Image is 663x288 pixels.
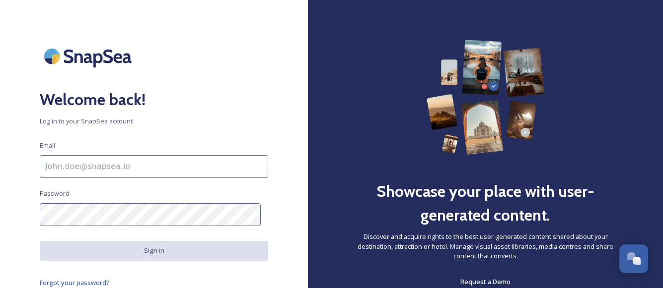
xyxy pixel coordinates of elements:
button: Sign in [40,241,268,260]
button: Open Chat [619,244,648,273]
img: SnapSea Logo [40,40,139,73]
a: Request a Demo [460,276,511,288]
span: Password [40,189,70,198]
span: Log in to your SnapSea account [40,116,268,126]
span: Discover and acquire rights to the best user-generated content shared about your destination, att... [348,232,623,261]
span: Request a Demo [460,277,511,286]
img: 63b42ca75bacad526042e722_Group%20154-p-800.png [427,40,544,155]
span: Forgot your password? [40,278,110,287]
h2: Welcome back! [40,88,268,112]
span: Email [40,141,55,150]
input: john.doe@snapsea.io [40,155,268,178]
h2: Showcase your place with user-generated content. [348,179,623,227]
